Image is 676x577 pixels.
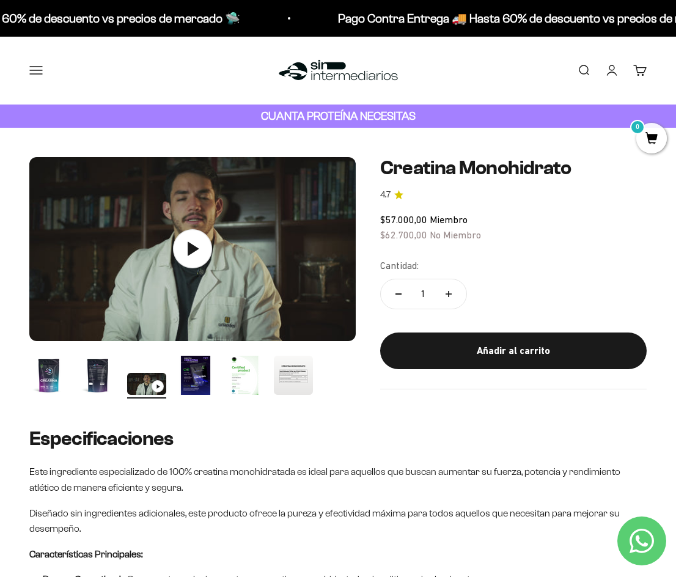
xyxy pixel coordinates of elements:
[431,279,466,309] button: Aumentar cantidad
[78,356,117,399] button: Ir al artículo 2
[176,356,215,399] button: Ir al artículo 4
[430,214,468,225] span: Miembro
[630,120,645,134] mark: 0
[29,505,647,537] p: Diseñado sin ingredientes adicionales, este producto ofrece la pureza y efectividad máxima para t...
[380,157,647,178] h1: Creatina Monohidrato
[15,86,253,107] div: Detalles sobre ingredientes "limpios"
[15,159,253,180] div: Comparativa con otros productos similares
[15,134,253,156] div: Certificaciones de calidad
[29,428,647,449] h2: Especificaciones
[40,184,252,204] input: Otra (por favor especifica)
[29,464,647,495] p: Este ingrediente especializado de 100% creatina monohidratada es ideal para aquellos que buscan a...
[405,343,623,359] div: Añadir al carrito
[381,279,416,309] button: Reducir cantidad
[274,356,313,399] button: Ir al artículo 6
[380,333,647,369] button: Añadir al carrito
[636,133,667,146] a: 0
[29,549,142,559] strong: Características Principales:
[225,356,264,395] img: Creatina Monohidrato
[380,258,419,274] label: Cantidad:
[380,229,427,240] span: $62.700,00
[78,356,117,395] img: Creatina Monohidrato
[380,188,391,202] span: 4.7
[274,356,313,395] img: Creatina Monohidrato
[430,229,481,240] span: No Miembro
[200,211,252,232] span: Enviar
[29,356,68,395] img: Creatina Monohidrato
[199,211,253,232] button: Enviar
[225,356,264,399] button: Ir al artículo 5
[380,188,647,202] a: 4.74.7 de 5.0 estrellas
[380,214,427,225] span: $57.000,00
[261,109,416,122] strong: CUANTA PROTEÍNA NECESITAS
[176,356,215,395] img: Creatina Monohidrato
[15,110,253,131] div: País de origen de ingredientes
[15,20,253,75] p: Para decidirte a comprar este suplemento, ¿qué información específica sobre su pureza, origen o c...
[127,373,166,399] button: Ir al artículo 3
[29,356,68,399] button: Ir al artículo 1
